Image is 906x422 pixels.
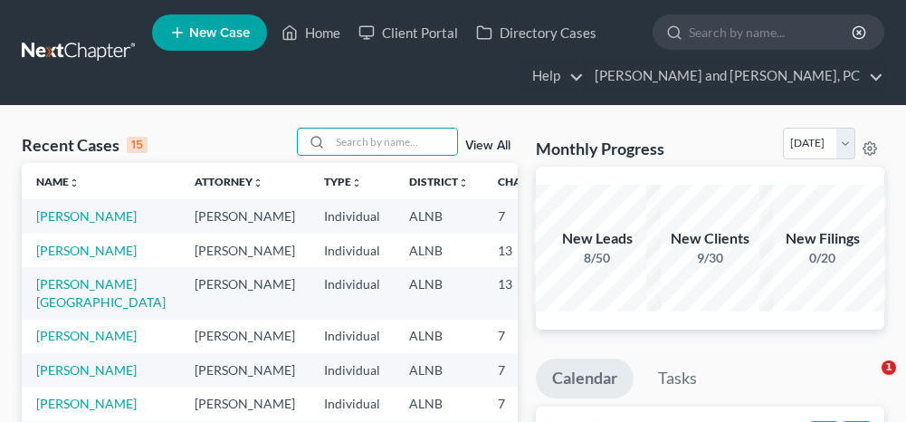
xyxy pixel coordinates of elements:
a: Nameunfold_more [36,175,80,188]
i: unfold_more [351,177,362,188]
div: New Filings [759,228,886,249]
input: Search by name... [330,129,457,155]
a: [PERSON_NAME] [36,243,137,258]
td: Individual [310,353,395,387]
td: ALNB [395,353,483,387]
div: 0/20 [759,249,886,267]
a: Districtunfold_more [409,175,469,188]
div: 8/50 [534,249,661,267]
td: ALNB [395,234,483,267]
a: [PERSON_NAME][GEOGRAPHIC_DATA] [36,276,166,310]
td: ALNB [395,199,483,233]
a: Client Portal [349,16,467,49]
i: unfold_more [69,177,80,188]
a: [PERSON_NAME] [36,208,137,224]
td: [PERSON_NAME] [180,353,310,387]
td: 7 [483,387,574,420]
a: [PERSON_NAME] [36,328,137,343]
a: Attorneyunfold_more [195,175,263,188]
div: Recent Cases [22,134,148,156]
div: New Leads [534,228,661,249]
td: 7 [483,353,574,387]
td: 13 [483,234,574,267]
a: [PERSON_NAME] and [PERSON_NAME], PC [586,60,883,92]
td: 13 [483,267,574,319]
td: ALNB [395,267,483,319]
a: Help [523,60,584,92]
td: [PERSON_NAME] [180,267,310,319]
a: Typeunfold_more [324,175,362,188]
td: 7 [483,320,574,353]
a: Tasks [642,359,713,398]
td: [PERSON_NAME] [180,234,310,267]
td: [PERSON_NAME] [180,320,310,353]
td: Individual [310,199,395,233]
td: ALNB [395,387,483,420]
iframe: Intercom live chat [844,360,888,404]
td: [PERSON_NAME] [180,387,310,420]
td: 7 [483,199,574,233]
a: [PERSON_NAME] [36,362,137,378]
h3: Monthly Progress [536,138,664,159]
a: Directory Cases [467,16,606,49]
td: [PERSON_NAME] [180,199,310,233]
div: New Clients [646,228,773,249]
i: unfold_more [253,177,263,188]
td: Individual [310,387,395,420]
a: Chapterunfold_more [498,175,559,188]
div: 15 [127,137,148,153]
td: Individual [310,234,395,267]
span: 1 [882,360,896,375]
a: View All [465,139,510,152]
a: Home [272,16,349,49]
td: ALNB [395,320,483,353]
td: Individual [310,320,395,353]
a: [PERSON_NAME] [36,396,137,411]
a: Calendar [536,359,634,398]
i: unfold_more [458,177,469,188]
input: Search by name... [689,15,854,49]
div: 9/30 [646,249,773,267]
span: New Case [189,26,250,40]
td: Individual [310,267,395,319]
